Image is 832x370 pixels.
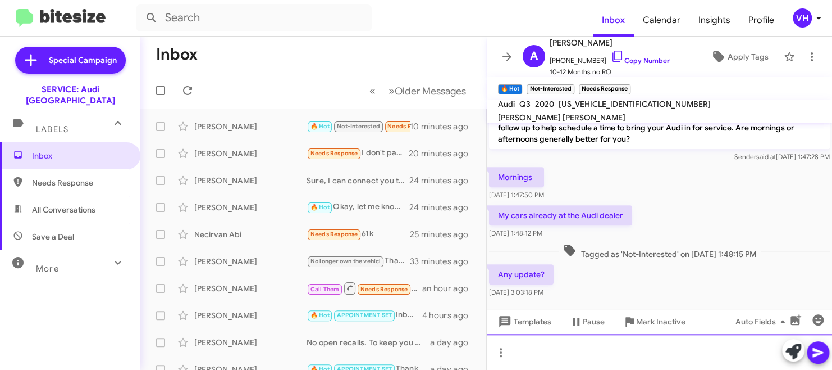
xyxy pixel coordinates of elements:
[728,47,769,67] span: Apply Tags
[489,205,632,225] p: My cars already at the Audi dealer
[489,191,544,199] span: [DATE] 1:47:50 PM
[307,201,410,214] div: Okay, let me know. Safe travels!
[487,312,560,332] button: Templates
[310,286,340,293] span: Call Them
[636,312,685,332] span: Mark Inactive
[550,66,670,78] span: 10-12 Months no RO
[550,49,670,66] span: [PHONE_NUMBER]
[307,255,410,268] div: Thank you for getting back to me. I will update my records.
[307,309,422,322] div: Inbound Call
[310,231,358,238] span: Needs Response
[735,312,789,332] span: Auto Fields
[310,123,330,130] span: 🔥 Hot
[793,8,812,28] div: VH
[583,312,605,332] span: Pause
[550,36,670,49] span: [PERSON_NAME]
[307,337,430,348] div: No open recalls. To keep you on track with regular maintenance service on your vehicle, we recomm...
[634,4,689,37] a: Calendar
[430,337,477,348] div: a day ago
[395,85,466,97] span: Older Messages
[593,4,634,37] a: Inbox
[136,4,372,31] input: Search
[489,167,544,187] p: Mornings
[337,312,392,319] span: APPOINTMENT SET
[194,337,307,348] div: [PERSON_NAME]
[194,202,307,213] div: [PERSON_NAME]
[489,229,542,237] span: [DATE] 1:48:12 PM
[410,202,477,213] div: 24 minutes ago
[496,312,551,332] span: Templates
[783,8,820,28] button: VH
[700,47,778,67] button: Apply Tags
[36,124,68,134] span: Labels
[363,79,473,102] nav: Page navigation example
[194,283,307,294] div: [PERSON_NAME]
[49,55,117,66] span: Special Campaign
[559,99,711,109] span: [US_VEHICLE_IDENTIFICATION_NUMBER]
[307,120,410,133] div: Any update?
[498,112,625,123] span: [PERSON_NAME] [PERSON_NAME]
[32,150,127,161] span: Inbox
[410,121,477,132] div: 10 minutes ago
[530,47,538,65] span: A
[310,258,381,265] span: No longer own the vehicl
[726,312,798,332] button: Auto Fields
[194,148,307,159] div: [PERSON_NAME]
[614,312,694,332] button: Mark Inactive
[388,84,395,98] span: »
[307,175,410,186] div: Sure, I can connect you to a sales person if you'd like?
[410,148,477,159] div: 20 minutes ago
[360,286,408,293] span: Needs Response
[498,99,515,109] span: Audi
[369,84,376,98] span: «
[32,204,95,215] span: All Conversations
[310,204,330,211] span: 🔥 Hot
[535,99,554,109] span: 2020
[734,152,830,161] span: Sender [DATE] 1:47:28 PM
[739,4,783,37] a: Profile
[410,256,477,267] div: 33 minutes ago
[36,264,59,274] span: More
[519,99,531,109] span: Q3
[560,312,614,332] button: Pause
[194,229,307,240] div: Necirvan Abi
[194,175,307,186] div: [PERSON_NAME]
[387,123,435,130] span: Needs Response
[611,56,670,65] a: Copy Number
[527,84,574,94] small: Not-Interested
[559,243,761,260] span: Tagged as 'Not-Interested' on [DATE] 1:48:15 PM
[489,106,830,149] p: Hi [PERSON_NAME] this is [PERSON_NAME] at [GEOGRAPHIC_DATA]. Just wanted to follow up to help sch...
[382,79,473,102] button: Next
[32,231,74,242] span: Save a Deal
[307,228,410,241] div: 61k
[310,150,358,157] span: Needs Response
[194,256,307,267] div: [PERSON_NAME]
[489,288,543,296] span: [DATE] 3:03:18 PM
[489,264,554,285] p: Any update?
[337,123,380,130] span: Not-Interested
[498,84,522,94] small: 🔥 Hot
[194,121,307,132] div: [PERSON_NAME]
[422,310,477,321] div: 4 hours ago
[15,47,126,74] a: Special Campaign
[410,229,477,240] div: 25 minutes ago
[579,84,630,94] small: Needs Response
[156,46,198,64] h1: Inbox
[363,79,382,102] button: Previous
[32,177,127,188] span: Needs Response
[307,147,410,160] div: I don't pay for the inspection is that correct?
[422,283,477,294] div: an hour ago
[310,312,330,319] span: 🔥 Hot
[307,281,422,295] div: Can you give me schedule?
[410,175,477,186] div: 24 minutes ago
[689,4,739,37] a: Insights
[194,310,307,321] div: [PERSON_NAME]
[756,152,776,161] span: said at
